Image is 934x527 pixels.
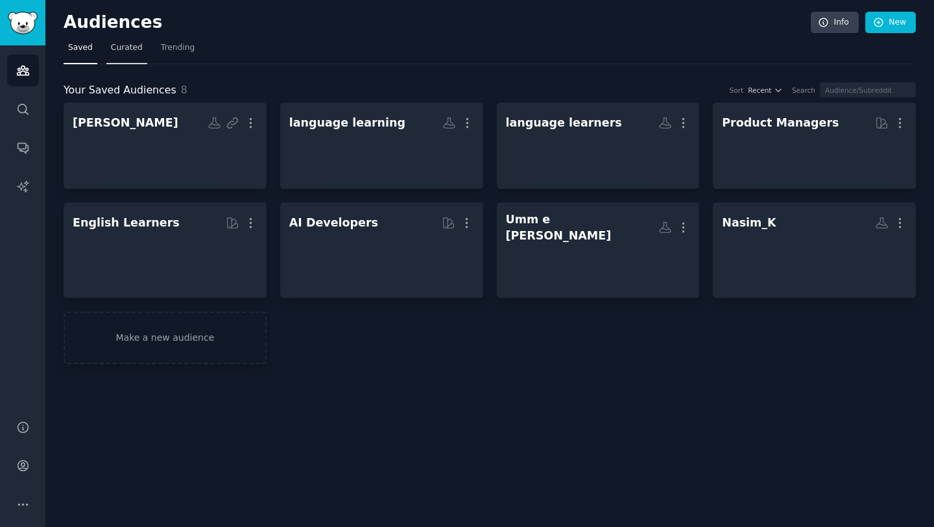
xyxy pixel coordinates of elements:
div: language learners [506,115,622,131]
a: [PERSON_NAME] [64,103,267,189]
a: Curated [106,38,147,64]
img: GummySearch logo [8,12,38,34]
a: Saved [64,38,97,64]
span: Curated [111,42,143,54]
a: AI Developers [280,202,483,298]
span: Trending [161,42,195,54]
div: Search [792,86,815,95]
button: Recent [748,86,783,95]
a: Nasim_K [713,202,916,298]
a: language learning [280,103,483,189]
div: Nasim_K [722,215,776,231]
a: Trending [156,38,199,64]
a: Umm e [PERSON_NAME] [497,202,700,298]
input: Audience/Subreddit [820,82,916,97]
h2: Audiences [64,12,811,33]
a: English Learners [64,202,267,298]
a: Product Managers [713,103,916,189]
a: language learners [497,103,700,189]
a: Info [811,12,859,34]
div: Sort [730,86,744,95]
a: New [865,12,916,34]
div: Umm e [PERSON_NAME] [506,212,659,243]
div: AI Developers [289,215,378,231]
div: language learning [289,115,405,131]
span: Recent [748,86,771,95]
span: Saved [68,42,93,54]
div: [PERSON_NAME] [73,115,178,131]
div: English Learners [73,215,180,231]
span: 8 [181,84,187,96]
a: Make a new audience [64,312,267,364]
span: Your Saved Audiences [64,82,176,99]
div: Product Managers [722,115,839,131]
